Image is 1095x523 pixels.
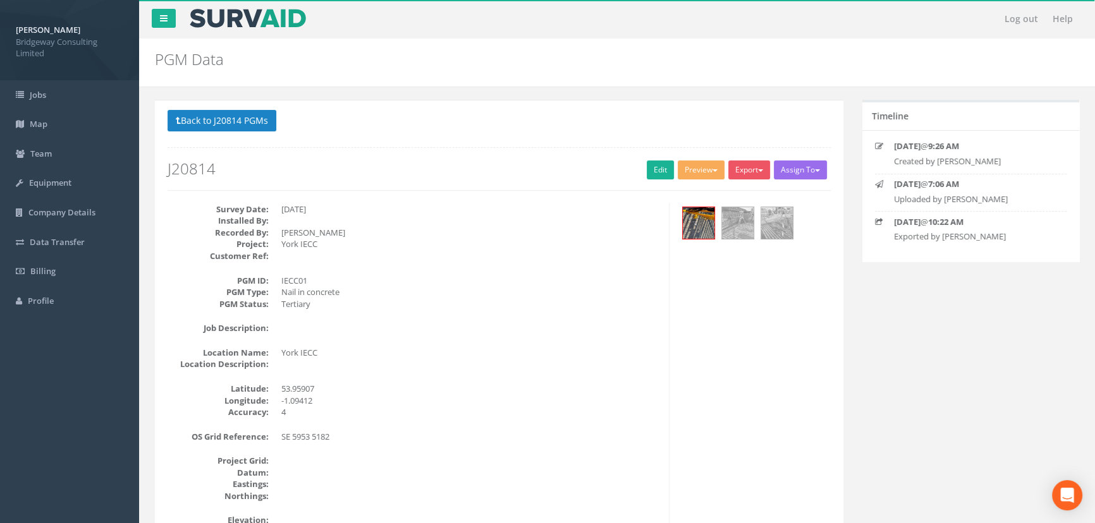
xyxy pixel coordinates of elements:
dt: Northings: [168,490,269,502]
strong: [DATE] [894,140,921,152]
dt: PGM Type: [168,286,269,298]
dt: PGM Status: [168,298,269,310]
strong: 7:06 AM [928,178,959,189]
span: Billing [30,265,56,277]
dt: Latitude: [168,383,269,395]
span: Equipment [29,177,71,188]
dt: Eastings: [168,478,269,490]
button: Back to J20814 PGMs [168,110,276,131]
dd: Tertiary [281,298,659,310]
dd: York IECC [281,238,659,250]
dt: OS Grid Reference: [168,431,269,443]
dd: Nail in concrete [281,286,659,298]
strong: [PERSON_NAME] [16,24,80,35]
p: @ [894,178,1051,190]
span: Bridgeway Consulting Limited [16,36,123,59]
dd: [DATE] [281,203,659,215]
dd: 4 [281,406,659,418]
dd: 53.95907 [281,383,659,395]
a: [PERSON_NAME] Bridgeway Consulting Limited [16,21,123,59]
p: Created by [PERSON_NAME] [894,155,1051,167]
dt: Accuracy: [168,406,269,418]
dt: Project: [168,238,269,250]
dd: SE 5953 5182 [281,431,659,443]
strong: [DATE] [894,178,921,189]
span: Jobs [30,89,46,100]
dt: Recorded By: [168,227,269,239]
dt: Location Name: [168,347,269,359]
strong: 9:26 AM [928,140,959,152]
dt: Location Description: [168,358,269,370]
h2: PGM Data [155,51,922,68]
dd: York IECC [281,347,659,359]
p: Exported by [PERSON_NAME] [894,231,1051,243]
dt: PGM ID: [168,275,269,287]
dt: Project Grid: [168,455,269,467]
dt: Job Description: [168,322,269,334]
span: Company Details [28,207,95,218]
dt: Survey Date: [168,203,269,215]
h2: J20814 [168,160,831,177]
strong: 10:22 AM [928,216,963,227]
button: Preview [678,160,725,179]
dd: [PERSON_NAME] [281,227,659,239]
strong: [DATE] [894,216,921,227]
p: @ [894,140,1051,152]
img: 0a9bcc12-6d88-f54b-0a5d-6855abd1132c_cc03466a-e7c3-0b16-87a8-a299525423d0_thumb.jpg [683,207,714,239]
h5: Timeline [872,111,908,121]
dd: IECC01 [281,275,659,287]
dt: Longitude: [168,395,269,407]
dd: -1.09412 [281,395,659,407]
button: Export [728,160,770,179]
dt: Datum: [168,467,269,479]
dt: Customer Ref: [168,250,269,262]
p: Uploaded by [PERSON_NAME] [894,193,1051,205]
span: Map [30,118,47,129]
div: Open Intercom Messenger [1052,480,1082,510]
img: 0a9bcc12-6d88-f54b-0a5d-6855abd1132c_39f1ddd9-9689-0ce1-da51-a56629a136e7_thumb.jpg [761,207,793,239]
span: Team [30,148,52,159]
span: Data Transfer [30,236,85,248]
span: Profile [28,295,54,306]
img: 0a9bcc12-6d88-f54b-0a5d-6855abd1132c_ddf5b009-ddd0-c0dc-d97c-bcb64cece1db_thumb.jpg [722,207,754,239]
button: Assign To [774,160,827,179]
p: @ [894,216,1051,228]
a: Edit [647,160,674,179]
dt: Installed By: [168,215,269,227]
